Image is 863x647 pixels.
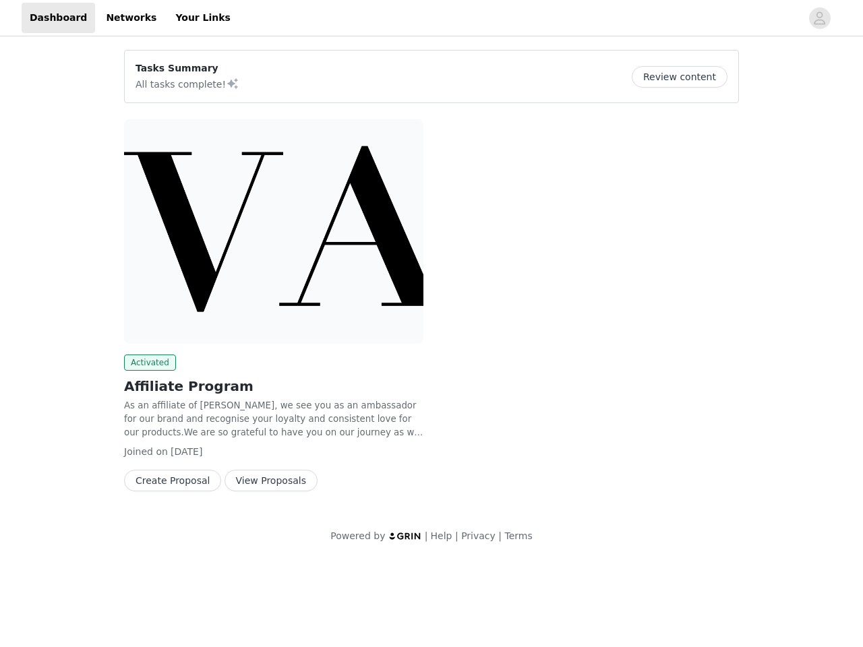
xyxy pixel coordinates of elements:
img: LOVALL [124,119,423,344]
span: As an affiliate of [PERSON_NAME], we see you as an ambassador for our brand and recognise your lo... [124,400,416,437]
div: avatar [813,7,826,29]
a: Networks [98,3,165,33]
a: View Proposals [225,476,318,486]
span: | [425,530,428,541]
p: All tasks complete! [136,75,239,92]
h2: Affiliate Program [124,376,423,396]
span: | [498,530,502,541]
button: View Proposals [225,470,318,491]
span: Activated [124,355,176,371]
span: [DATE] [171,446,202,457]
span: | [455,530,458,541]
span: Powered by [330,530,385,541]
button: Create Proposal [124,470,221,491]
a: Terms [504,530,532,541]
a: Help [431,530,452,541]
img: logo [388,532,422,541]
a: Dashboard [22,3,95,33]
span: We are so grateful to have you on our journey as we become to go-to brand from leggings, denim & ... [124,427,423,464]
span: Joined on [124,446,168,457]
button: Review content [632,66,727,88]
a: Privacy [461,530,496,541]
p: Tasks Summary [136,61,239,75]
a: Your Links [167,3,239,33]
